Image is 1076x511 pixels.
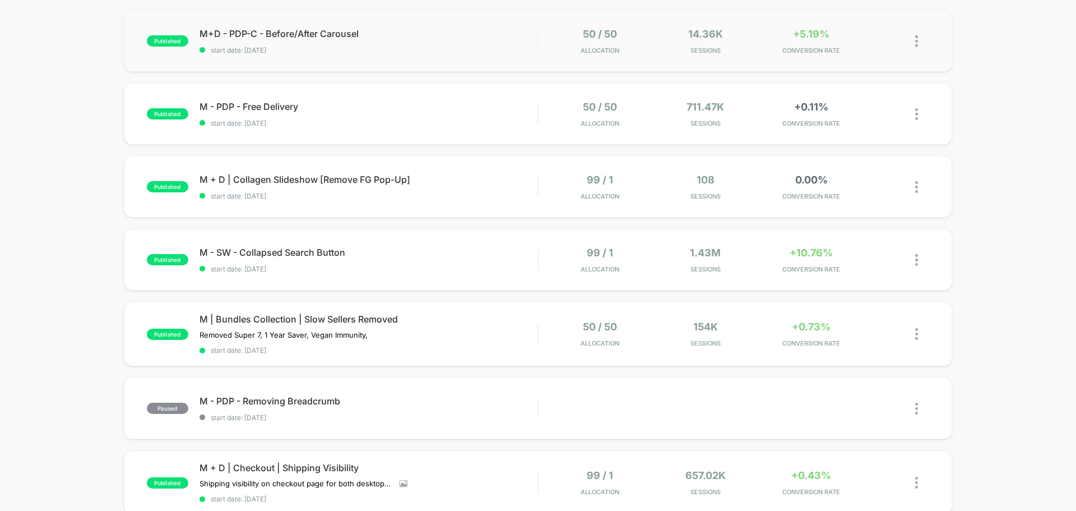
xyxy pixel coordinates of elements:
span: Removed Super 7, 1 Year Saver, Vegan Immunity, [200,330,368,339]
span: +0.73% [792,321,831,333]
span: start date: [DATE] [200,346,537,355]
span: published [147,108,188,119]
span: 99 / 1 [587,247,613,259]
span: CONVERSION RATE [761,339,861,347]
span: CONVERSION RATE [761,192,861,200]
span: CONVERSION RATE [761,265,861,273]
span: start date: [DATE] [200,265,537,273]
span: 50 / 50 [583,101,617,113]
span: published [147,181,188,192]
img: close [915,108,918,120]
span: 50 / 50 [583,28,617,40]
span: 711.47k [687,101,724,113]
span: start date: [DATE] [200,46,537,54]
span: M + D | Checkout | Shipping Visibility [200,462,537,473]
span: +0.43% [791,469,831,481]
span: M - PDP - Free Delivery [200,101,537,112]
img: close [915,477,918,489]
span: Sessions [656,265,756,273]
span: M+D - PDP-C - Before/After Carousel [200,28,537,39]
span: start date: [DATE] [200,413,537,422]
span: CONVERSION RATE [761,47,861,54]
span: Sessions [656,192,756,200]
span: CONVERSION RATE [761,119,861,127]
span: Allocation [581,265,619,273]
span: paused [147,403,188,414]
span: M - PDP - Removing Breadcrumb [200,395,537,407]
img: close [915,328,918,340]
span: Allocation [581,192,619,200]
span: Allocation [581,488,619,496]
span: published [147,254,188,265]
span: Sessions [656,47,756,54]
img: close [915,403,918,415]
span: Sessions [656,119,756,127]
img: close [915,35,918,47]
span: 99 / 1 [587,174,613,186]
span: 14.36k [688,28,723,40]
span: +0.11% [794,101,828,113]
span: 108 [697,174,715,186]
span: 1.43M [690,247,721,259]
span: 99 / 1 [587,469,613,481]
span: CONVERSION RATE [761,488,861,496]
span: Sessions [656,488,756,496]
span: start date: [DATE] [200,119,537,127]
span: published [147,35,188,47]
span: Sessions [656,339,756,347]
span: Allocation [581,339,619,347]
span: start date: [DATE] [200,192,537,200]
img: close [915,181,918,193]
span: 0.00% [795,174,828,186]
span: +10.76% [790,247,833,259]
span: Allocation [581,119,619,127]
span: 50 / 50 [583,321,617,333]
span: start date: [DATE] [200,495,537,503]
span: +5.19% [793,28,829,40]
span: M + D | Collagen Slideshow [Remove FG Pop-Up] [200,174,537,185]
span: published [147,477,188,489]
span: M - SW - Collapsed Search Button [200,247,537,258]
span: 657.02k [685,469,726,481]
img: close [915,254,918,266]
span: M | Bundles Collection | Slow Sellers Removed [200,314,537,325]
span: 154k [693,321,718,333]
span: published [147,329,188,340]
span: Allocation [581,47,619,54]
span: Shipping visibility on checkout page for both desktop and mobile [200,479,391,488]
